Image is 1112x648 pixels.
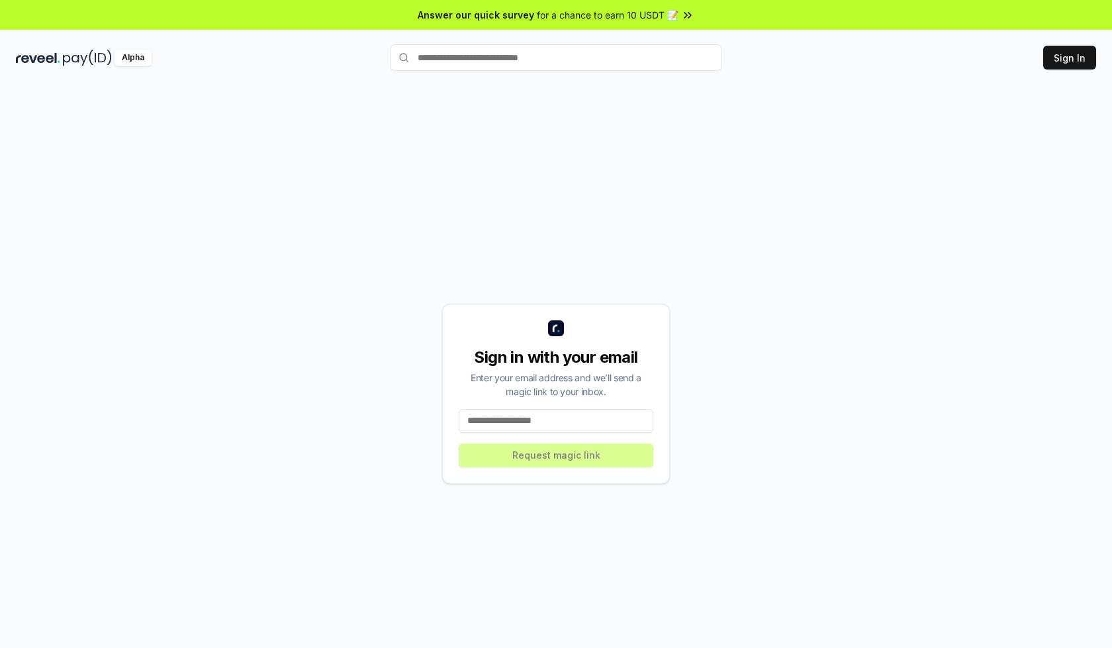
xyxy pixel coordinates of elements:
[63,50,112,66] img: pay_id
[16,50,60,66] img: reveel_dark
[418,8,534,22] span: Answer our quick survey
[115,50,152,66] div: Alpha
[548,320,564,336] img: logo_small
[459,371,653,398] div: Enter your email address and we’ll send a magic link to your inbox.
[459,347,653,368] div: Sign in with your email
[1043,46,1096,69] button: Sign In
[537,8,678,22] span: for a chance to earn 10 USDT 📝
